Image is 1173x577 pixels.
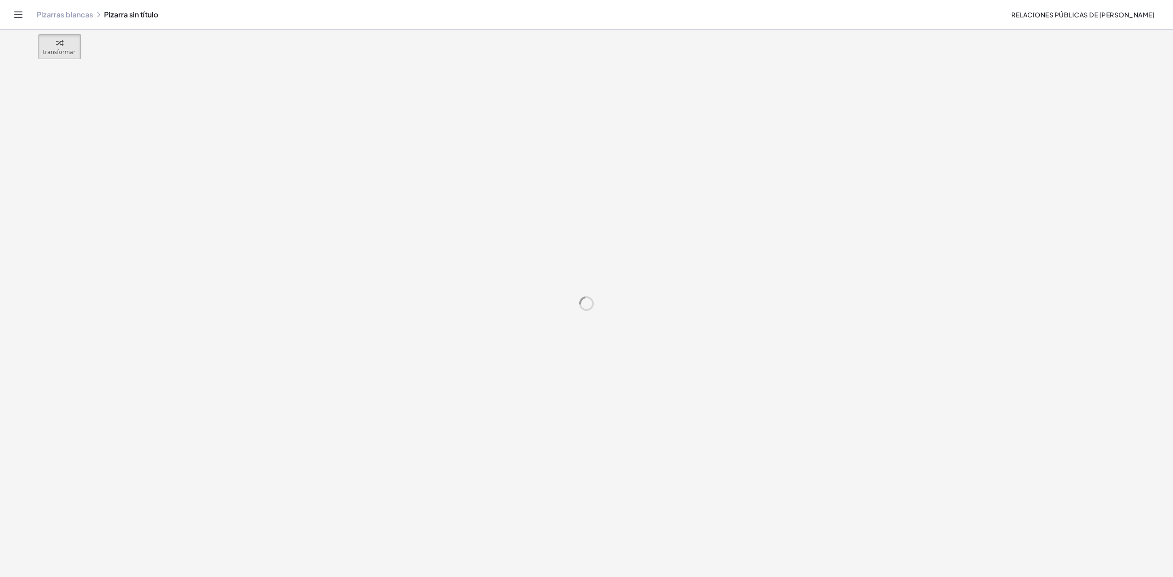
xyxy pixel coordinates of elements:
[43,49,76,55] font: transformar
[38,34,81,59] button: transformar
[1011,11,1155,19] font: Relaciones públicas de [PERSON_NAME]
[11,7,26,22] button: Cambiar navegación
[37,10,93,19] a: Pizarras blancas
[1004,6,1162,23] button: Relaciones públicas de [PERSON_NAME]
